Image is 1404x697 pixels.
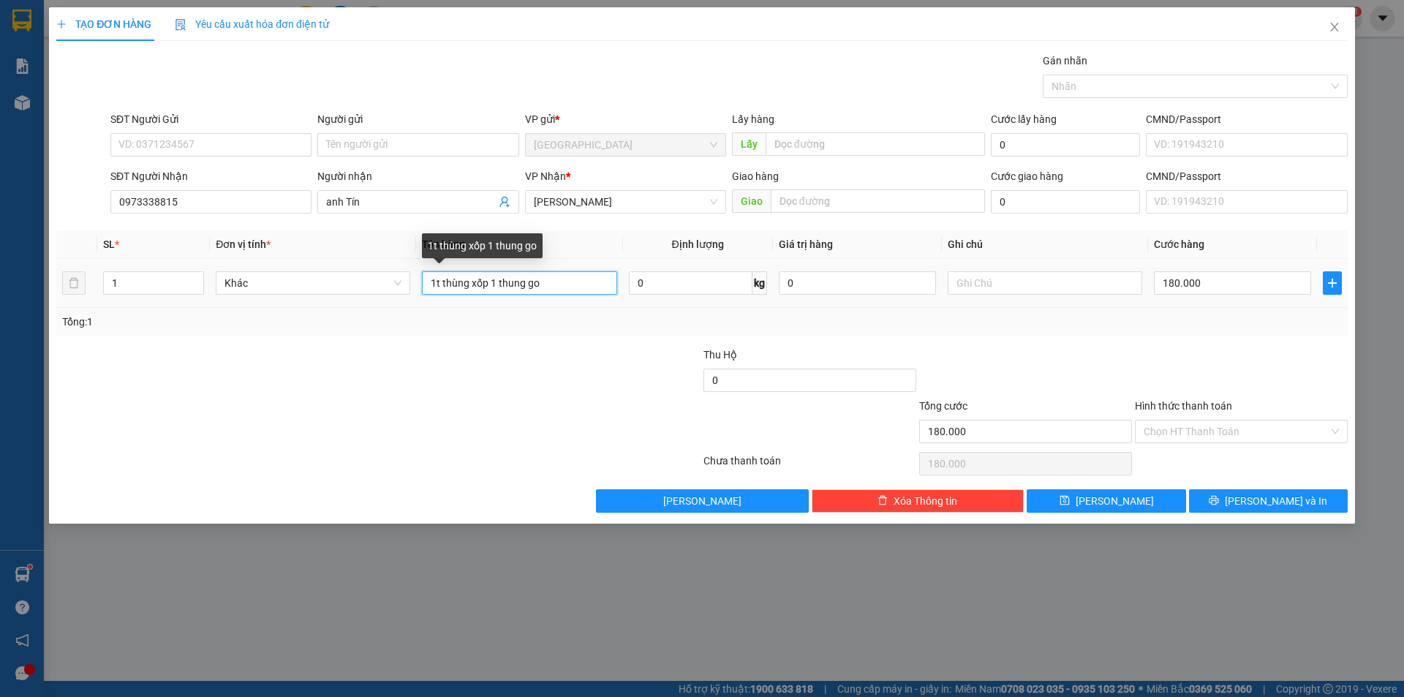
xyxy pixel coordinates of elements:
[56,18,151,30] span: TẠO ĐƠN HÀNG
[1043,55,1087,67] label: Gán nhãn
[1209,495,1219,507] span: printer
[62,271,86,295] button: delete
[422,233,543,258] div: 1t thùng xốp 1 thung go
[894,493,957,509] span: Xóa Thông tin
[991,113,1057,125] label: Cước lấy hàng
[1135,400,1232,412] label: Hình thức thanh toán
[1189,489,1348,513] button: printer[PERSON_NAME] và In
[1060,495,1070,507] span: save
[752,271,767,295] span: kg
[991,190,1140,214] input: Cước giao hàng
[175,19,186,31] img: icon
[1323,271,1342,295] button: plus
[919,400,967,412] span: Tổng cước
[422,271,616,295] input: VD: Bàn, Ghế
[175,18,329,30] span: Yêu cầu xuất hóa đơn điện tử
[702,453,918,478] div: Chưa thanh toán
[56,19,67,29] span: plus
[766,132,985,156] input: Dọc đường
[732,189,771,213] span: Giao
[525,111,726,127] div: VP gửi
[110,111,312,127] div: SĐT Người Gửi
[779,271,936,295] input: 0
[499,196,510,208] span: user-add
[534,191,717,213] span: Phan Thiết
[596,489,809,513] button: [PERSON_NAME]
[991,133,1140,157] input: Cước lấy hàng
[732,132,766,156] span: Lấy
[732,113,774,125] span: Lấy hàng
[525,170,566,182] span: VP Nhận
[534,134,717,156] span: Đà Lạt
[663,493,741,509] span: [PERSON_NAME]
[1324,277,1341,289] span: plus
[672,238,724,250] span: Định lượng
[771,189,985,213] input: Dọc đường
[1314,7,1355,48] button: Close
[317,168,518,184] div: Người nhận
[1027,489,1185,513] button: save[PERSON_NAME]
[216,238,271,250] span: Đơn vị tính
[1225,493,1327,509] span: [PERSON_NAME] và In
[1146,111,1347,127] div: CMND/Passport
[779,238,833,250] span: Giá trị hàng
[317,111,518,127] div: Người gửi
[877,495,888,507] span: delete
[110,168,312,184] div: SĐT Người Nhận
[812,489,1024,513] button: deleteXóa Thông tin
[103,238,115,250] span: SL
[1076,493,1154,509] span: [PERSON_NAME]
[948,271,1142,295] input: Ghi Chú
[991,170,1063,182] label: Cước giao hàng
[732,170,779,182] span: Giao hàng
[703,349,737,361] span: Thu Hộ
[942,230,1148,259] th: Ghi chú
[1146,168,1347,184] div: CMND/Passport
[224,272,401,294] span: Khác
[62,314,542,330] div: Tổng: 1
[1154,238,1204,250] span: Cước hàng
[1329,21,1340,33] span: close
